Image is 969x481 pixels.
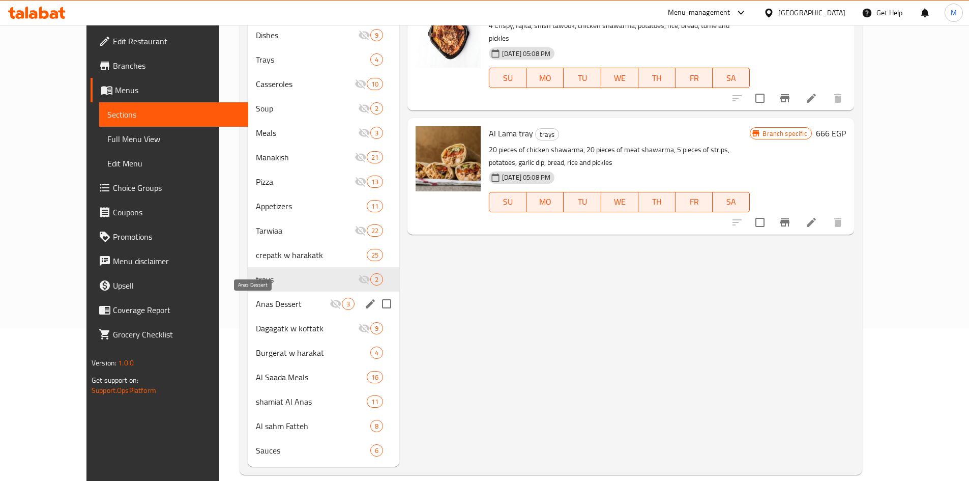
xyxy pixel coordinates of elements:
[355,224,367,237] svg: Inactive section
[367,79,383,89] span: 10
[256,29,358,41] div: Dishes
[248,341,399,365] div: Burgerat w harakat4
[805,216,817,229] a: Edit menu item
[99,151,248,176] a: Edit Menu
[330,298,342,310] svg: Inactive section
[568,194,597,209] span: TU
[713,192,750,212] button: SA
[256,444,370,457] span: Sauces
[248,414,399,438] div: Al sahm Fatteh8
[371,421,383,431] span: 8
[367,200,383,212] div: items
[367,250,383,260] span: 25
[489,126,533,141] span: Al Lama tray
[248,292,399,316] div: Anas Dessert3edit
[113,60,240,72] span: Branches
[749,88,771,109] span: Select to update
[107,157,240,169] span: Edit Menu
[91,249,248,273] a: Menu disclaimer
[826,210,850,235] button: delete
[256,298,330,310] span: Anas Dessert
[248,121,399,145] div: Meals3
[367,153,383,162] span: 21
[493,194,522,209] span: SU
[358,127,370,139] svg: Inactive section
[493,71,522,86] span: SU
[256,347,370,359] span: Burgerat w harakat
[355,78,367,90] svg: Inactive section
[367,249,383,261] div: items
[256,200,367,212] span: Appetizers
[256,273,358,286] span: trays
[367,176,383,188] div: items
[342,299,354,309] span: 3
[778,7,845,18] div: [GEOGRAPHIC_DATA]
[113,35,240,47] span: Edit Restaurant
[826,86,850,110] button: delete
[367,78,383,90] div: items
[717,71,746,86] span: SA
[99,127,248,151] a: Full Menu View
[638,68,676,88] button: TH
[107,133,240,145] span: Full Menu View
[601,192,638,212] button: WE
[248,389,399,414] div: shamiat Al Anas11
[371,104,383,114] span: 2
[248,23,399,47] div: Dishes9
[416,126,481,191] img: Al Lama tray
[371,128,383,138] span: 3
[773,210,797,235] button: Branch-specific-item
[256,224,355,237] span: Tarwiaa
[248,169,399,194] div: Pizza13
[370,29,383,41] div: items
[92,384,156,397] a: Support.OpsPlatform
[92,356,116,370] span: Version:
[489,144,750,169] p: 20 pieces of chicken shawarma, 20 pieces of meat shawarma, 5 pieces of strips, potatoes, garlic d...
[371,324,383,333] span: 9
[642,194,671,209] span: TH
[342,298,355,310] div: items
[256,249,367,261] div: crepatk w harakatk
[91,200,248,224] a: Coupons
[91,298,248,322] a: Coverage Report
[526,192,564,212] button: MO
[113,328,240,341] span: Grocery Checklist
[113,206,240,218] span: Coupons
[256,78,355,90] span: Casseroles
[358,273,370,286] svg: Inactive section
[113,279,240,292] span: Upsell
[248,96,399,121] div: Soup2
[489,19,750,45] p: 4 Crispy, fajita, shish tawook, chicken shawarma, potatoes, rice, bread, tome and pickles
[535,128,559,140] div: trays
[668,7,730,19] div: Menu-management
[256,176,355,188] span: Pizza
[367,177,383,187] span: 13
[248,72,399,96] div: Casseroles10
[951,7,957,18] span: M
[256,151,355,163] span: Manakish
[248,316,399,341] div: Dagagatk w koftatk9
[370,420,383,432] div: items
[99,102,248,127] a: Sections
[91,29,248,53] a: Edit Restaurant
[367,224,383,237] div: items
[256,127,358,139] span: Meals
[816,126,846,140] h6: 666 EGP
[371,446,383,456] span: 6
[367,395,383,408] div: items
[371,31,383,40] span: 9
[256,322,358,334] span: Dagagatk w koftatk
[113,231,240,243] span: Promotions
[248,438,399,463] div: Sauces6
[749,212,771,233] span: Select to update
[91,176,248,200] a: Choice Groups
[113,255,240,267] span: Menu disclaimer
[713,68,750,88] button: SA
[498,173,554,182] span: [DATE] 05:08 PM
